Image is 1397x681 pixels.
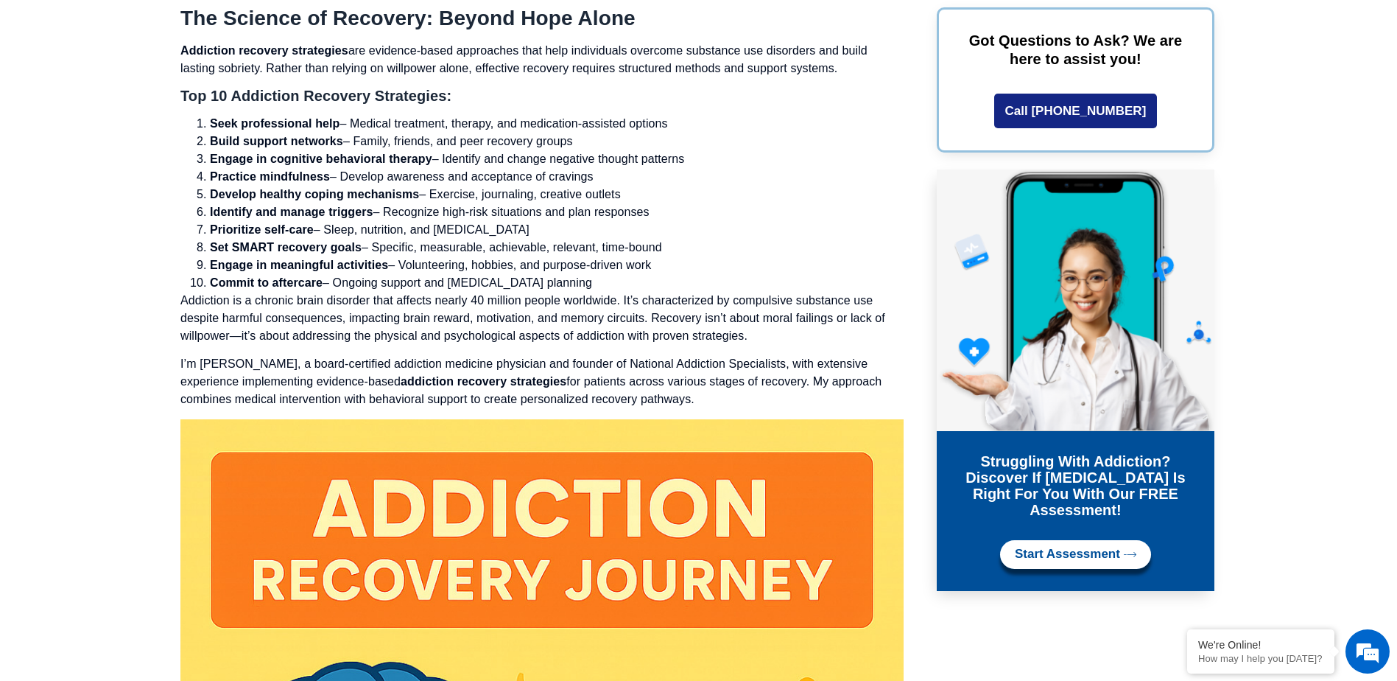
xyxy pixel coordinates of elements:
strong: Practice mindfulness [210,170,330,183]
h3: Struggling with addiction? Discover if [MEDICAL_DATA] is right for you with our FREE Assessment! [948,453,1203,518]
li: – Volunteering, hobbies, and purpose-driven work [210,256,904,274]
strong: Develop healthy coping mechanisms [210,188,419,200]
div: Navigation go back [16,76,38,98]
p: I’m [PERSON_NAME], a board-certified addiction medicine physician and founder of National Addicti... [180,355,904,408]
div: We're Online! [1198,639,1323,651]
span: Call [PHONE_NUMBER] [1005,105,1147,117]
strong: Engage in meaningful activities [210,259,388,271]
div: Chat with us now [99,77,270,97]
strong: Build support networks [210,135,343,147]
li: – Sleep, nutrition, and [MEDICAL_DATA] [210,221,904,239]
strong: Prioritize self-care [210,223,314,236]
p: Addiction is a chronic brain disorder that affects nearly 40 million people worldwide. It’s chara... [180,292,904,345]
li: – Medical treatment, therapy, and medication-assisted options [210,115,904,133]
div: Minimize live chat window [242,7,277,43]
strong: Addiction recovery strategies [180,44,348,57]
strong: Seek professional help [210,117,339,130]
img: Online Suboxone Treatment - Opioid Addiction Treatment using phone [937,170,1214,431]
li: – Specific, measurable, achievable, relevant, time-bound [210,239,904,256]
p: How may I help you today? [1198,653,1323,664]
strong: addiction recovery strategies [401,375,566,388]
a: Call [PHONE_NUMBER] [994,94,1158,128]
a: Start Assessment [1000,540,1151,569]
p: are evidence-based approaches that help individuals overcome substance use disorders and build la... [180,42,904,77]
h3: Top 10 Addiction Recovery Strategies: [180,88,904,103]
li: – Exercise, journaling, creative outlets [210,186,904,203]
span: Start Assessment [1015,548,1120,562]
span: We're online! [85,186,203,335]
p: Got Questions to Ask? We are here to assist you! [961,32,1190,69]
li: – Ongoing support and [MEDICAL_DATA] planning [210,274,904,292]
strong: Commit to aftercare [210,276,323,289]
strong: Identify and manage triggers [210,206,373,218]
strong: Set SMART recovery goals [210,241,362,254]
li: – Identify and change negative thought patterns [210,150,904,168]
h2: The Science of Recovery: Beyond Hope Alone [180,6,904,31]
li: – Family, friends, and peer recovery groups [210,133,904,150]
li: – Recognize high-risk situations and plan responses [210,203,904,221]
li: – Develop awareness and acceptance of cravings [210,168,904,186]
textarea: Type your message and hit 'Enter' [7,402,281,454]
strong: Engage in cognitive behavioral therapy [210,153,432,165]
